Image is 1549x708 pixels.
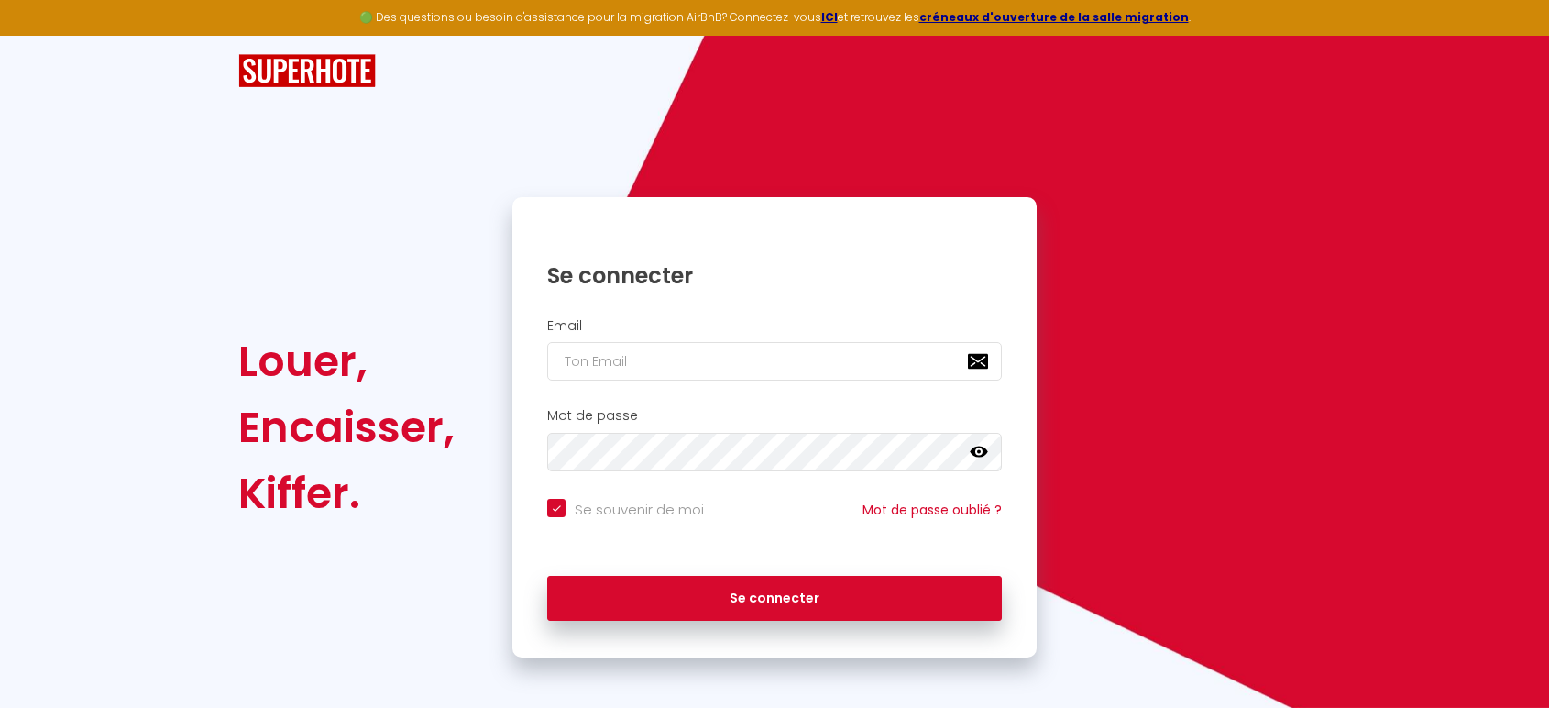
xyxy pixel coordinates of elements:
input: Ton Email [547,342,1002,381]
img: SuperHote logo [238,54,376,88]
div: Encaisser, [238,394,455,460]
div: Louer, [238,328,455,394]
h2: Mot de passe [547,408,1002,424]
a: Mot de passe oublié ? [862,501,1002,519]
a: ICI [821,9,838,25]
h1: Se connecter [547,261,1002,290]
button: Se connecter [547,576,1002,622]
a: créneaux d'ouverture de la salle migration [919,9,1189,25]
h2: Email [547,318,1002,334]
div: Kiffer. [238,460,455,526]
